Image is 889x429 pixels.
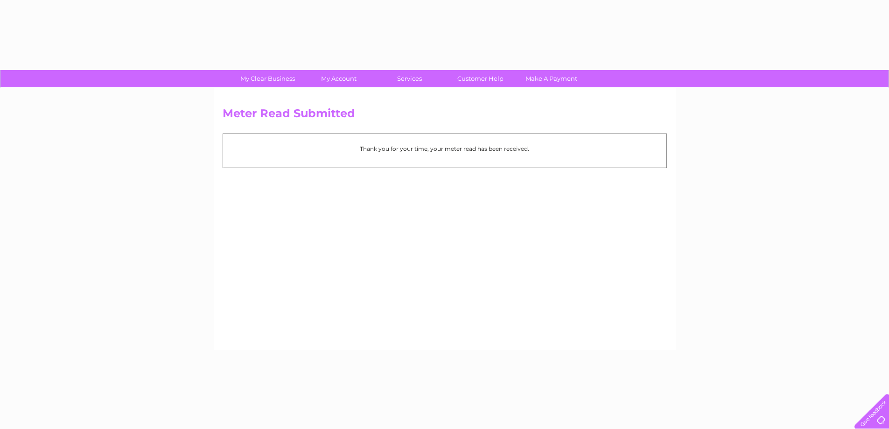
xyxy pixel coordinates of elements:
[513,70,590,87] a: Make A Payment
[442,70,519,87] a: Customer Help
[371,70,448,87] a: Services
[228,144,662,153] p: Thank you for your time, your meter read has been received.
[223,107,667,125] h2: Meter Read Submitted
[300,70,377,87] a: My Account
[229,70,306,87] a: My Clear Business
